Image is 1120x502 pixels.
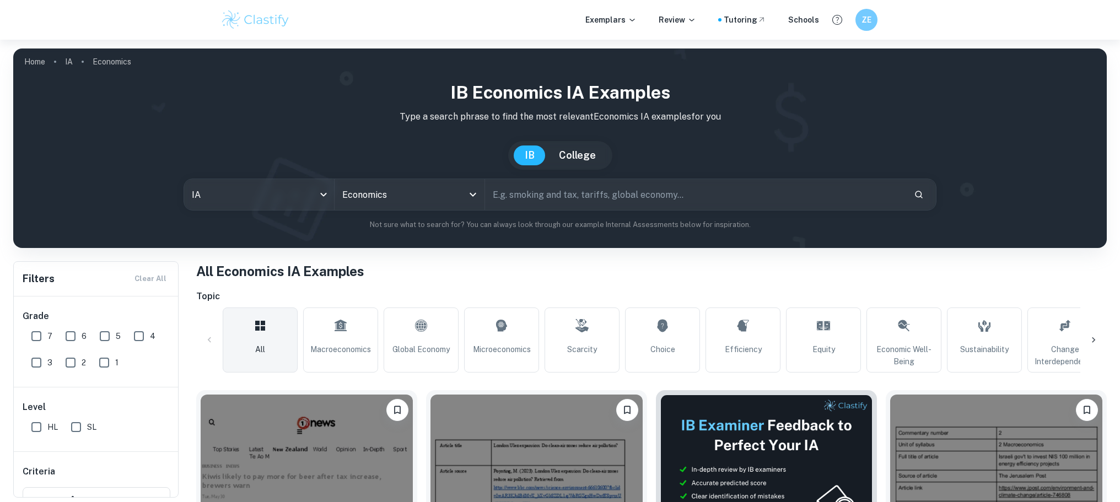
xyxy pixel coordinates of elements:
span: 4 [150,330,155,342]
button: Search [909,185,928,204]
img: Clastify logo [220,9,290,31]
span: 7 [47,330,52,342]
h1: All Economics IA Examples [196,261,1107,281]
a: IA [65,54,73,69]
span: Choice [650,343,675,355]
span: Efficiency [725,343,762,355]
span: 2 [82,357,86,369]
p: Exemplars [585,14,637,26]
button: ZE [855,9,877,31]
span: Change Interdependence [1032,343,1097,368]
span: 1 [115,357,119,369]
p: Review [659,14,696,26]
span: Sustainability [960,343,1009,355]
h6: Criteria [23,465,55,478]
button: Bookmark [616,399,638,421]
span: 3 [47,357,52,369]
h6: Filters [23,271,55,287]
button: IB [514,145,546,165]
button: Open [465,187,481,202]
h6: Level [23,401,170,414]
p: Type a search phrase to find the most relevant Economics IA examples for you [22,110,1098,123]
span: 5 [116,330,121,342]
button: Help and Feedback [828,10,847,29]
span: Economic Well-Being [871,343,936,368]
button: Bookmark [386,399,408,421]
a: Home [24,54,45,69]
span: Scarcity [567,343,597,355]
span: Global Economy [392,343,450,355]
h6: Topic [196,290,1107,303]
span: HL [47,421,58,433]
h6: Grade [23,310,170,323]
a: Tutoring [724,14,766,26]
h1: IB Economics IA examples [22,79,1098,106]
p: Economics [93,56,131,68]
p: Not sure what to search for? You can always look through our example Internal Assessments below f... [22,219,1098,230]
span: SL [87,421,96,433]
span: 6 [82,330,87,342]
a: Schools [788,14,819,26]
div: IA [184,179,334,210]
span: All [255,343,265,355]
img: profile cover [13,48,1107,248]
span: Microeconomics [473,343,531,355]
span: Macroeconomics [310,343,371,355]
h6: ZE [860,14,873,26]
input: E.g. smoking and tax, tariffs, global economy... [485,179,906,210]
button: College [548,145,607,165]
button: Bookmark [1076,399,1098,421]
span: Equity [812,343,835,355]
